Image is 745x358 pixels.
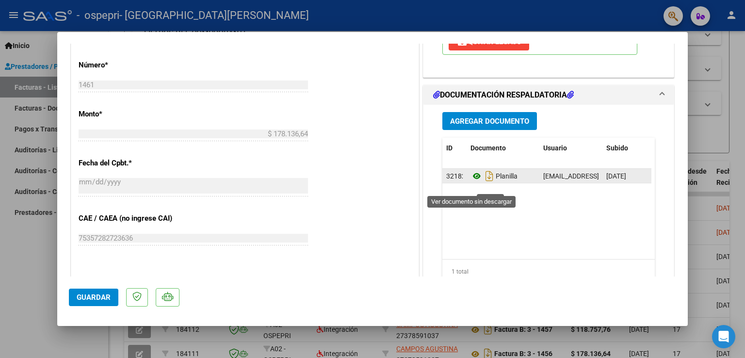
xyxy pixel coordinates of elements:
[606,172,626,180] span: [DATE]
[69,289,118,306] button: Guardar
[433,89,574,101] h1: DOCUMENTACIÓN RESPALDATORIA
[651,138,699,159] datatable-header-cell: Acción
[543,144,567,152] span: Usuario
[442,138,467,159] datatable-header-cell: ID
[456,37,521,46] span: Quitar Legajo
[606,144,628,152] span: Subido
[446,144,453,152] span: ID
[470,172,518,180] span: Planilla
[79,213,178,224] p: CAE / CAEA (no ingrese CAI)
[539,138,602,159] datatable-header-cell: Usuario
[712,325,735,348] div: Open Intercom Messenger
[450,117,529,126] span: Agregar Documento
[467,138,539,159] datatable-header-cell: Documento
[79,158,178,169] p: Fecha del Cpbt.
[602,138,651,159] datatable-header-cell: Subido
[423,85,674,105] mat-expansion-panel-header: DOCUMENTACIÓN RESPALDATORIA
[470,144,506,152] span: Documento
[442,260,655,284] div: 1 total
[79,109,178,120] p: Monto
[543,172,708,180] span: [EMAIL_ADDRESS][DOMAIN_NAME] - [PERSON_NAME]
[79,60,178,71] p: Número
[483,168,496,184] i: Descargar documento
[446,172,466,180] span: 32182
[442,112,537,130] button: Agregar Documento
[77,293,111,302] span: Guardar
[423,105,674,306] div: DOCUMENTACIÓN RESPALDATORIA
